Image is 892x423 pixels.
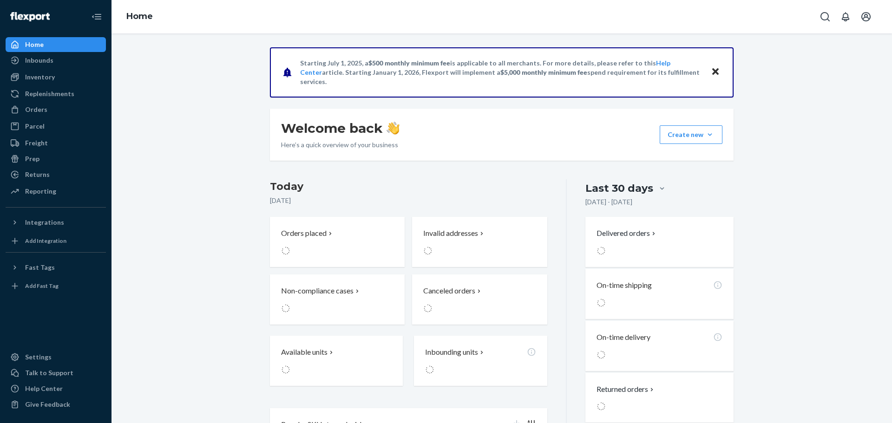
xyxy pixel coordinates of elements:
[6,365,106,380] a: Talk to Support
[585,181,653,195] div: Last 30 days
[25,368,73,377] div: Talk to Support
[6,397,106,412] button: Give Feedback
[6,119,106,134] a: Parcel
[6,37,106,52] a: Home
[25,263,55,272] div: Fast Tags
[6,279,106,293] a: Add Fast Tag
[270,196,547,205] p: [DATE]
[25,138,48,148] div: Freight
[6,70,106,85] a: Inventory
[368,59,450,67] span: $500 monthly minimum fee
[281,120,400,137] h1: Welcome back
[270,179,547,194] h3: Today
[6,86,106,101] a: Replenishments
[25,40,44,49] div: Home
[6,184,106,199] a: Reporting
[126,11,153,21] a: Home
[857,7,875,26] button: Open account menu
[816,7,834,26] button: Open Search Box
[25,384,63,393] div: Help Center
[6,215,106,230] button: Integrations
[6,136,106,150] a: Freight
[25,122,45,131] div: Parcel
[660,125,722,144] button: Create new
[25,154,39,163] div: Prep
[500,68,587,76] span: $5,000 monthly minimum fee
[6,350,106,364] a: Settings
[25,72,55,82] div: Inventory
[6,102,106,117] a: Orders
[25,105,47,114] div: Orders
[25,56,53,65] div: Inbounds
[836,7,855,26] button: Open notifications
[25,170,50,179] div: Returns
[6,234,106,248] a: Add Integration
[87,7,106,26] button: Close Navigation
[585,197,632,207] p: [DATE] - [DATE]
[597,280,652,291] p: On-time shipping
[423,228,478,239] p: Invalid addresses
[300,59,702,86] p: Starting July 1, 2025, a is applicable to all merchants. For more details, please refer to this a...
[25,187,56,196] div: Reporting
[25,237,66,245] div: Add Integration
[6,167,106,182] a: Returns
[709,65,721,79] button: Close
[10,12,50,21] img: Flexport logo
[597,228,657,239] button: Delivered orders
[6,381,106,396] a: Help Center
[412,217,547,267] button: Invalid addresses
[412,274,547,325] button: Canceled orders
[6,260,106,275] button: Fast Tags
[281,286,354,296] p: Non-compliance cases
[25,218,64,227] div: Integrations
[25,89,74,98] div: Replenishments
[25,282,59,290] div: Add Fast Tag
[597,384,656,395] button: Returned orders
[270,336,403,386] button: Available units
[119,3,160,30] ol: breadcrumbs
[423,286,475,296] p: Canceled orders
[414,336,547,386] button: Inbounding units
[281,140,400,150] p: Here’s a quick overview of your business
[425,347,478,358] p: Inbounding units
[6,151,106,166] a: Prep
[25,352,52,362] div: Settings
[270,274,405,325] button: Non-compliance cases
[6,53,106,68] a: Inbounds
[270,217,405,267] button: Orders placed
[25,400,70,409] div: Give Feedback
[597,332,650,343] p: On-time delivery
[387,122,400,135] img: hand-wave emoji
[281,347,328,358] p: Available units
[281,228,327,239] p: Orders placed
